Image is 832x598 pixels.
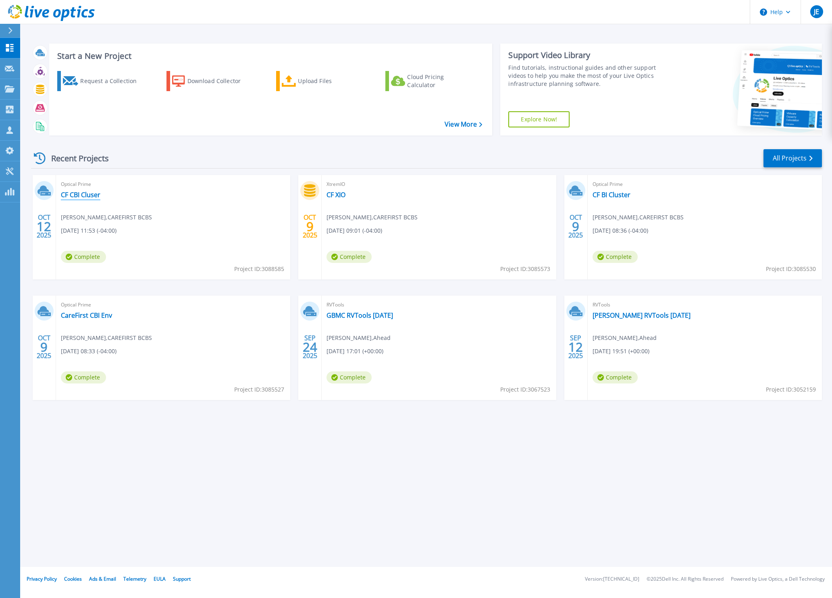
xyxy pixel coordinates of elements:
[234,385,284,394] span: Project ID: 3085527
[731,577,825,582] li: Powered by Live Optics, a Dell Technology
[276,71,366,91] a: Upload Files
[298,73,362,89] div: Upload Files
[593,226,648,235] span: [DATE] 08:36 (-04:00)
[327,180,551,189] span: XtremIO
[593,300,817,309] span: RVTools
[187,73,252,89] div: Download Collector
[80,73,145,89] div: Request a Collection
[766,385,816,394] span: Project ID: 3052159
[36,332,52,362] div: OCT 2025
[36,212,52,241] div: OCT 2025
[593,191,630,199] a: CF BI Cluster
[814,8,819,15] span: JE
[593,333,657,342] span: [PERSON_NAME] , Ahead
[763,149,822,167] a: All Projects
[593,213,684,222] span: [PERSON_NAME] , CAREFIRST BCBS
[407,73,472,89] div: Cloud Pricing Calculator
[568,344,583,350] span: 12
[500,265,550,273] span: Project ID: 3085573
[61,251,106,263] span: Complete
[89,575,116,582] a: Ads & Email
[593,311,691,319] a: [PERSON_NAME] RVTools [DATE]
[327,347,383,356] span: [DATE] 17:01 (+00:00)
[508,111,570,127] a: Explore Now!
[568,332,583,362] div: SEP 2025
[61,311,112,319] a: CareFirst CBI Env
[234,265,284,273] span: Project ID: 3088585
[303,344,317,350] span: 24
[61,371,106,383] span: Complete
[166,71,256,91] a: Download Collector
[585,577,639,582] li: Version: [TECHNICAL_ID]
[647,577,724,582] li: © 2025 Dell Inc. All Rights Reserved
[327,311,393,319] a: GBMC RVTools [DATE]
[327,226,382,235] span: [DATE] 09:01 (-04:00)
[385,71,475,91] a: Cloud Pricing Calculator
[306,223,314,230] span: 9
[302,332,318,362] div: SEP 2025
[508,50,673,60] div: Support Video Library
[327,191,345,199] a: CF XIO
[61,333,152,342] span: [PERSON_NAME] , CAREFIRST BCBS
[572,223,579,230] span: 9
[61,180,285,189] span: Optical Prime
[57,52,482,60] h3: Start a New Project
[327,213,418,222] span: [PERSON_NAME] , CAREFIRST BCBS
[593,347,649,356] span: [DATE] 19:51 (+00:00)
[593,371,638,383] span: Complete
[61,213,152,222] span: [PERSON_NAME] , CAREFIRST BCBS
[302,212,318,241] div: OCT 2025
[64,575,82,582] a: Cookies
[154,575,166,582] a: EULA
[500,385,550,394] span: Project ID: 3067523
[327,251,372,263] span: Complete
[61,191,100,199] a: CF CBI Cluser
[57,71,147,91] a: Request a Collection
[40,344,48,350] span: 9
[593,251,638,263] span: Complete
[508,64,673,88] div: Find tutorials, instructional guides and other support videos to help you make the most of your L...
[327,371,372,383] span: Complete
[173,575,191,582] a: Support
[123,575,146,582] a: Telemetry
[61,226,116,235] span: [DATE] 11:53 (-04:00)
[61,300,285,309] span: Optical Prime
[568,212,583,241] div: OCT 2025
[327,333,391,342] span: [PERSON_NAME] , Ahead
[61,347,116,356] span: [DATE] 08:33 (-04:00)
[31,148,120,168] div: Recent Projects
[27,575,57,582] a: Privacy Policy
[327,300,551,309] span: RVTools
[445,121,482,128] a: View More
[37,223,51,230] span: 12
[593,180,817,189] span: Optical Prime
[766,265,816,273] span: Project ID: 3085530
